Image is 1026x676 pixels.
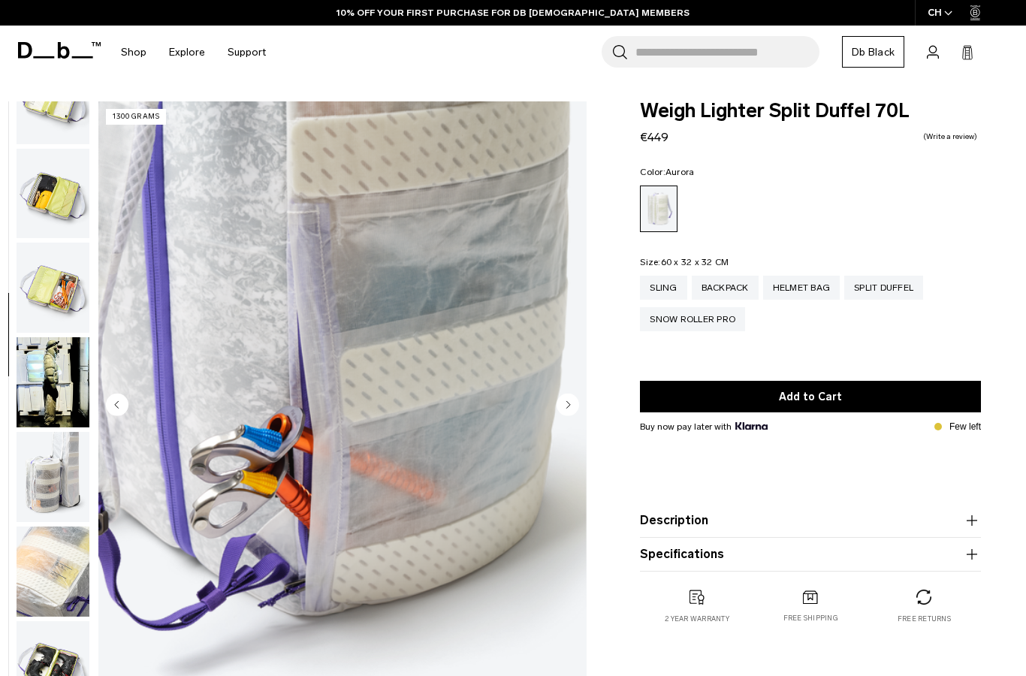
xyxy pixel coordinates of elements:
button: Weigh Lighter Split Duffel 70L Aurora [16,336,90,428]
a: Sling [640,276,687,300]
a: Split Duffel [844,276,923,300]
span: 60 x 32 x 32 CM [661,257,729,267]
button: Description [640,512,981,530]
nav: Main Navigation [110,26,277,79]
p: Few left [949,420,981,433]
a: Snow Roller Pro [640,307,745,331]
a: Shop [121,26,146,79]
span: Aurora [665,167,695,177]
a: Support [228,26,266,79]
a: Helmet Bag [763,276,840,300]
button: Next slide [557,394,579,419]
button: Weigh_Lighter_Split_Duffel_70L_9.png [16,431,90,523]
img: Weigh_Lighter_Split_Duffel_70L_10.png [17,527,89,617]
legend: Color: [640,167,694,177]
button: Add to Cart [640,381,981,412]
a: Aurora [640,186,677,232]
a: 10% OFF YOUR FIRST PURCHASE FOR DB [DEMOGRAPHIC_DATA] MEMBERS [336,6,690,20]
span: Buy now pay later with [640,420,768,433]
img: Weigh Lighter Split Duffel 70L Aurora [17,337,89,427]
img: Weigh_Lighter_Split_Duffel_70L_9.png [17,432,89,522]
img: Weigh_Lighter_Split_Duffel_70L_6.png [17,149,89,239]
a: Explore [169,26,205,79]
span: €449 [640,130,668,144]
a: Backpack [692,276,759,300]
p: 2 year warranty [665,614,729,624]
img: Weigh_Lighter_Split_Duffel_70L_7.png [17,243,89,333]
button: Weigh_Lighter_Split_Duffel_70L_6.png [16,148,90,240]
button: Specifications [640,545,981,563]
p: 1300 grams [106,109,166,125]
button: Previous slide [106,394,128,419]
a: Write a review [923,133,977,140]
img: {"height" => 20, "alt" => "Klarna"} [735,422,768,430]
button: Weigh_Lighter_Split_Duffel_70L_10.png [16,526,90,617]
span: Weigh Lighter Split Duffel 70L [640,101,981,121]
legend: Size: [640,258,729,267]
p: Free returns [898,614,951,624]
button: Weigh_Lighter_Split_Duffel_70L_7.png [16,242,90,333]
p: Free shipping [783,613,838,623]
a: Db Black [842,36,904,68]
